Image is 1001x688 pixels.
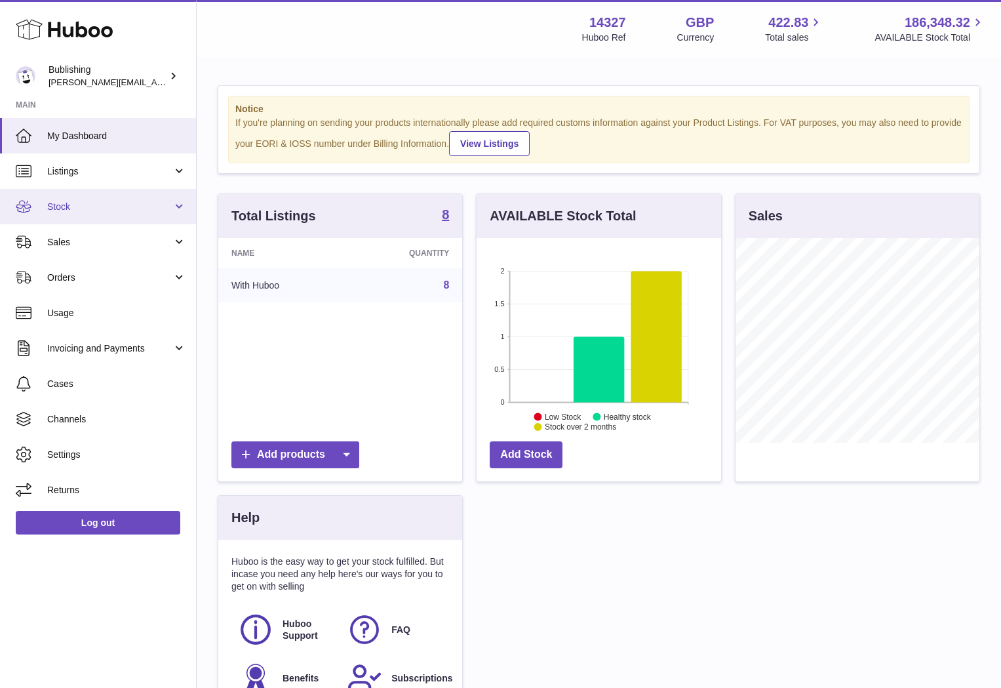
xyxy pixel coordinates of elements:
a: Add products [231,441,359,468]
img: hamza@bublishing.com [16,66,35,86]
span: Orders [47,272,172,284]
span: Subscriptions [391,672,452,685]
p: Huboo is the easy way to get your stock fulfilled. But incase you need any help here's our ways f... [231,556,449,593]
span: [PERSON_NAME][EMAIL_ADDRESS][DOMAIN_NAME] [49,77,263,87]
text: Healthy stock [604,412,652,421]
span: FAQ [391,624,410,636]
a: View Listings [449,131,530,156]
h3: Help [231,509,260,527]
th: Quantity [347,238,462,268]
a: 8 [442,208,449,224]
span: 186,348.32 [905,14,970,31]
span: Settings [47,449,186,461]
text: Stock over 2 months [545,422,616,432]
div: Huboo Ref [582,31,626,44]
h3: AVAILABLE Stock Total [490,207,636,225]
a: FAQ [347,612,442,647]
span: AVAILABLE Stock Total [874,31,985,44]
a: Huboo Support [238,612,334,647]
span: Cases [47,378,186,390]
a: 186,348.32 AVAILABLE Stock Total [874,14,985,44]
text: 1 [501,333,505,340]
text: 0 [501,398,505,406]
a: 422.83 Total sales [765,14,823,44]
span: 422.83 [768,14,808,31]
text: Low Stock [545,412,581,421]
strong: GBP [686,14,714,31]
span: Listings [47,165,172,178]
h3: Sales [749,207,783,225]
div: Bublishing [49,64,167,89]
span: Benefits [283,672,319,685]
strong: Notice [235,103,962,115]
strong: 14327 [589,14,626,31]
text: 2 [501,267,505,275]
span: Returns [47,484,186,496]
a: Log out [16,511,180,535]
strong: 8 [442,208,449,221]
div: If you're planning on sending your products internationally please add required customs informati... [235,117,962,156]
text: 1.5 [495,300,505,308]
span: Channels [47,413,186,426]
span: Total sales [765,31,823,44]
span: Huboo Support [283,618,332,643]
span: My Dashboard [47,130,186,142]
span: Usage [47,307,186,319]
a: 8 [443,279,449,291]
td: With Huboo [218,268,347,302]
text: 0.5 [495,365,505,373]
div: Currency [677,31,715,44]
th: Name [218,238,347,268]
h3: Total Listings [231,207,316,225]
span: Stock [47,201,172,213]
span: Invoicing and Payments [47,342,172,355]
a: Add Stock [490,441,562,468]
span: Sales [47,236,172,249]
